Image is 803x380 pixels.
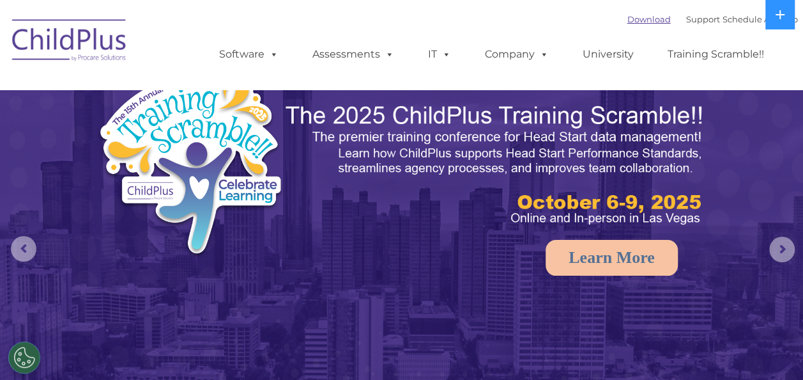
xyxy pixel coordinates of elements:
[415,42,464,67] a: IT
[627,14,671,24] a: Download
[472,42,562,67] a: Company
[178,84,217,94] span: Last name
[300,42,407,67] a: Assessments
[178,137,232,146] span: Phone number
[723,14,798,24] a: Schedule A Demo
[546,240,678,276] a: Learn More
[6,10,134,74] img: ChildPlus by Procare Solutions
[655,42,777,67] a: Training Scramble!!
[686,14,720,24] a: Support
[8,342,40,374] button: Cookies Settings
[206,42,291,67] a: Software
[627,14,798,24] font: |
[570,42,646,67] a: University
